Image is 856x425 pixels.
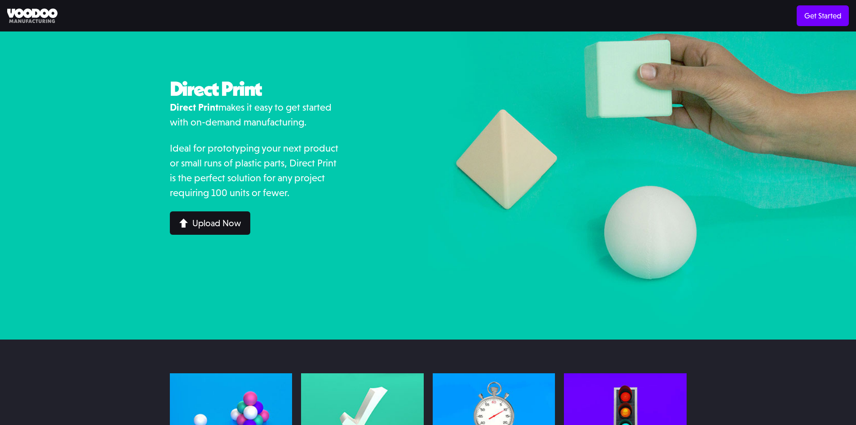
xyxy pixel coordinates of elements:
[179,219,188,228] img: Arrow up
[7,9,58,23] img: Voodoo Manufacturing logo
[170,100,343,130] p: makes it easy to get started with on-demand manufacturing.
[170,78,343,100] h2: Direct Print
[170,141,343,200] p: Ideal for prototyping your next product or small runs of plastic parts, Direct Print is the perfe...
[170,102,218,113] strong: Direct Print
[192,219,241,228] div: Upload Now
[170,211,250,235] a: Upload Now
[797,5,849,26] a: Get Started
